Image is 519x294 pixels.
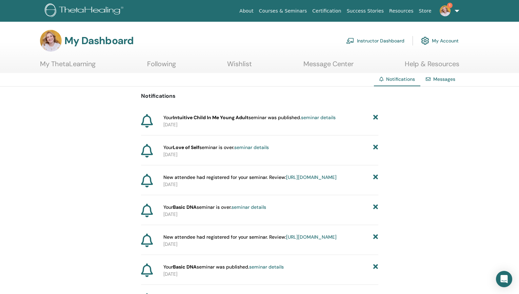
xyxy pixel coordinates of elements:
[163,181,378,188] p: [DATE]
[405,60,459,73] a: Help & Resources
[256,5,310,17] a: Courses & Seminars
[147,60,176,73] a: Following
[163,121,378,128] p: [DATE]
[440,5,451,16] img: default.jpg
[421,33,459,48] a: My Account
[173,114,248,121] strong: Intuitive Child In Me Young Adult
[310,5,344,17] a: Certification
[173,264,197,270] strong: Basic DNA
[163,114,336,121] span: Your seminar was published.
[249,264,284,270] a: seminar details
[40,30,62,52] img: default.jpg
[344,5,386,17] a: Success Stories
[40,60,96,73] a: My ThetaLearning
[173,144,199,150] strong: Love of Self
[64,35,134,47] h3: My Dashboard
[163,234,337,241] span: New attendee had registered for your seminar. Review:
[301,114,336,121] a: seminar details
[141,92,378,100] p: Notifications
[303,60,354,73] a: Message Center
[163,271,378,278] p: [DATE]
[447,3,453,8] span: 1
[346,33,404,48] a: Instructor Dashboard
[163,241,378,248] p: [DATE]
[163,144,269,151] span: Your seminar is over.
[286,174,337,180] a: [URL][DOMAIN_NAME]
[496,271,512,287] div: Open Intercom Messenger
[173,204,197,210] strong: Basic DNA
[232,204,266,210] a: seminar details
[227,60,252,73] a: Wishlist
[416,5,434,17] a: Store
[433,76,455,82] a: Messages
[386,76,415,82] span: Notifications
[163,263,284,271] span: Your seminar was published.
[386,5,416,17] a: Resources
[286,234,337,240] a: [URL][DOMAIN_NAME]
[234,144,269,150] a: seminar details
[45,3,126,19] img: logo.png
[237,5,256,17] a: About
[346,38,354,44] img: chalkboard-teacher.svg
[421,35,429,47] img: cog.svg
[163,174,337,181] span: New attendee had registered for your seminar. Review:
[163,211,378,218] p: [DATE]
[163,204,266,211] span: Your seminar is over.
[163,151,378,158] p: [DATE]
